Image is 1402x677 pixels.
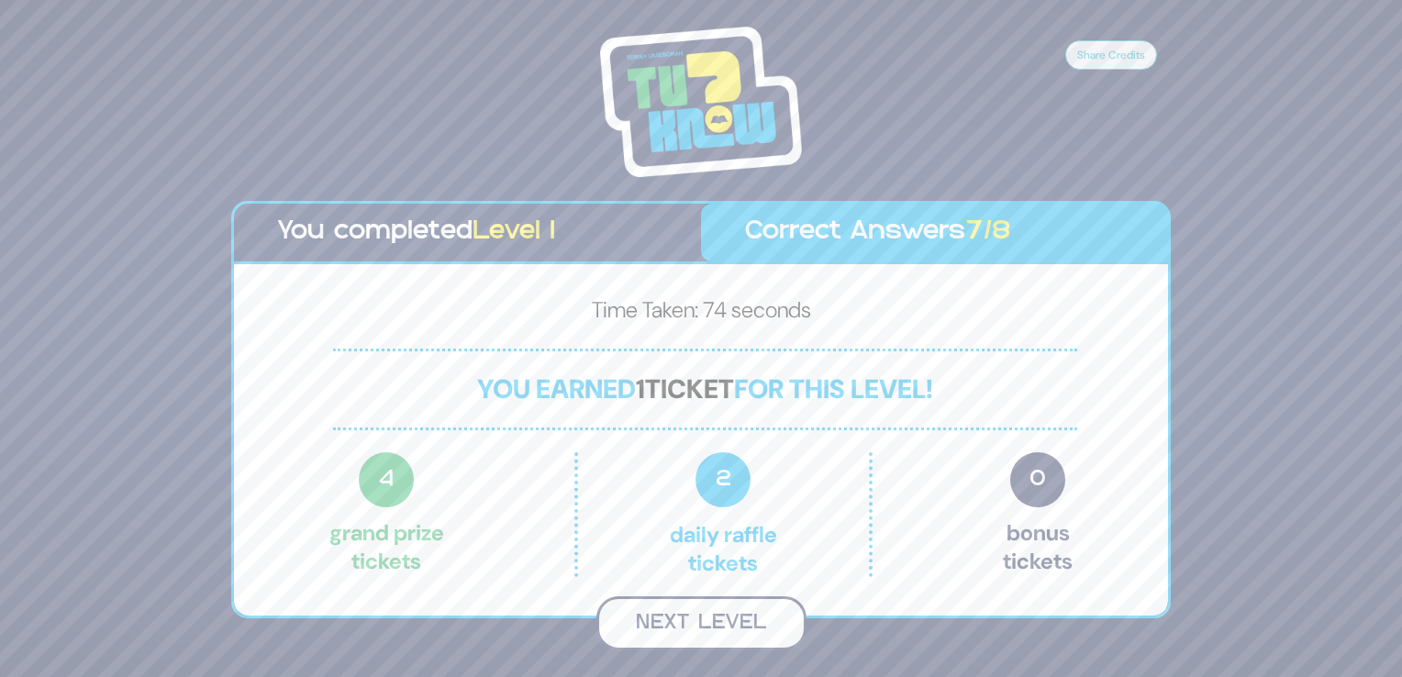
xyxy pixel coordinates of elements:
[263,294,1139,334] p: Time Taken: 74 seconds
[636,372,645,406] span: 1
[278,213,657,252] p: You completed
[1065,40,1157,70] button: Share Credits
[645,372,734,406] span: ticket
[617,452,829,577] p: Daily Raffle tickets
[473,220,555,244] span: Level 1
[600,27,802,177] img: Tournament Logo
[477,372,933,406] span: You earned for this level!
[745,213,1124,252] p: Correct Answers
[1003,452,1073,577] p: Bonus tickets
[596,596,807,650] button: Next Level
[329,452,444,577] p: Grand Prize tickets
[1010,452,1065,507] span: 0
[359,452,414,507] span: 4
[695,452,751,507] span: 2
[965,220,1011,244] span: 7/8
